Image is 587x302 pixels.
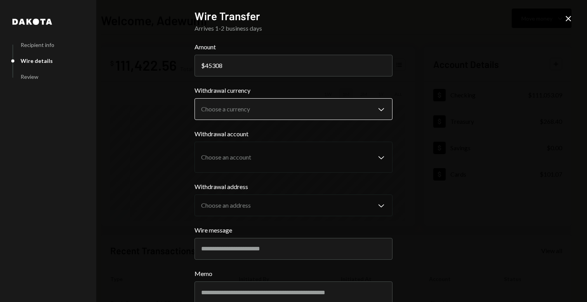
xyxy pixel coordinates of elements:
[195,269,392,278] label: Memo
[195,129,392,139] label: Withdrawal account
[21,57,53,64] div: Wire details
[195,194,392,216] button: Withdrawal address
[195,98,392,120] button: Withdrawal currency
[195,182,392,191] label: Withdrawal address
[195,142,392,173] button: Withdrawal account
[195,226,392,235] label: Wire message
[195,24,392,33] div: Arrives 1-2 business days
[201,62,205,69] div: $
[195,9,392,24] h2: Wire Transfer
[21,42,54,48] div: Recipient info
[195,86,392,95] label: Withdrawal currency
[195,42,392,52] label: Amount
[21,73,38,80] div: Review
[195,55,392,76] input: 0.00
